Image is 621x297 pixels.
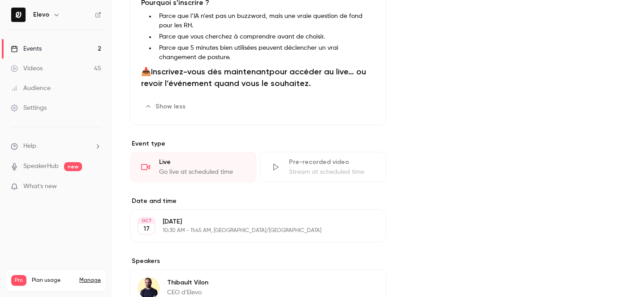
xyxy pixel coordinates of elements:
[23,142,36,151] span: Help
[159,168,245,176] div: Go live at scheduled time
[141,66,375,89] h1: 📥 pour accéder au live… ou revoir l’événement quand vous le souhaitez.
[130,139,386,148] p: Event type
[130,152,256,182] div: LiveGo live at scheduled time
[155,43,375,62] li: Parce que 5 minutes bien utilisées peuvent déclencher un vrai changement de posture.
[11,275,26,286] span: Pro
[11,8,26,22] img: Elevo
[151,67,269,77] strong: Inscrivez-vous dès maintenant
[141,99,191,114] button: Show less
[155,32,375,42] li: Parce que vous cherchez à comprendre avant de choisir.
[138,218,155,224] div: OCT
[163,227,339,234] p: 10:30 AM - 11:45 AM, [GEOGRAPHIC_DATA]/[GEOGRAPHIC_DATA]
[23,182,57,191] span: What's new
[79,277,101,284] a: Manage
[289,168,375,176] div: Stream at scheduled time
[64,162,82,171] span: new
[11,142,101,151] li: help-dropdown-opener
[23,162,59,171] a: SpeakerHub
[143,224,150,233] p: 17
[155,12,375,30] li: Parce que l’IA n’est pas un buzzword, mais une vraie question de fond pour les RH.
[11,64,43,73] div: Videos
[163,217,339,226] p: [DATE]
[167,288,208,297] p: CEO d'Elevo
[130,257,386,266] label: Speakers
[11,84,51,93] div: Audience
[289,158,375,167] div: Pre-recorded video
[32,277,74,284] span: Plan usage
[130,197,386,206] label: Date and time
[91,183,101,191] iframe: Noticeable Trigger
[159,158,245,167] div: Live
[33,10,49,19] h6: Elevo
[167,278,208,287] p: Thibault Vilon
[260,152,386,182] div: Pre-recorded videoStream at scheduled time
[11,103,47,112] div: Settings
[11,44,42,53] div: Events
